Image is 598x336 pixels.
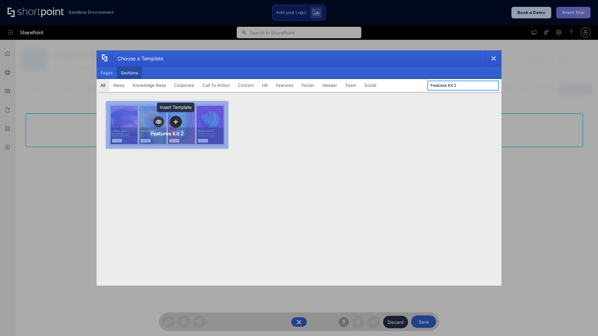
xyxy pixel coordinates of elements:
[360,79,380,91] button: Social
[341,79,360,91] button: Team
[151,130,184,137] div: Features Kit 2
[97,50,501,286] div: template selector
[567,306,598,336] iframe: Chat Widget
[198,79,234,91] button: Call To Action
[97,79,109,91] button: All
[297,79,318,91] button: Footer
[97,67,117,79] button: Pages
[117,67,142,79] button: Sections
[112,51,163,66] div: Choose a Template
[129,79,170,91] button: Knowledge Base
[318,79,341,91] button: Header
[109,79,129,91] button: News
[234,79,258,91] button: Contact
[427,81,499,91] input: Search
[170,79,198,91] button: Corporate
[258,79,272,91] button: HR
[272,79,297,91] button: Features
